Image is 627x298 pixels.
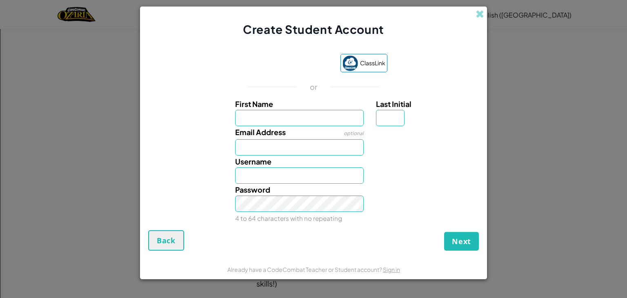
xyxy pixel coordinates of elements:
[3,3,624,11] div: Sort A > Z
[344,130,364,136] span: optional
[3,18,624,25] div: Move To ...
[235,214,342,222] small: 4 to 64 characters with no repeating
[3,33,624,40] div: Options
[157,236,176,245] span: Back
[444,232,479,251] button: Next
[310,82,318,92] p: or
[235,157,271,166] span: Username
[148,230,184,251] button: Back
[383,266,400,273] a: Sign in
[243,22,384,36] span: Create Student Account
[3,11,624,18] div: Sort New > Old
[3,40,624,47] div: Sign out
[342,56,358,71] img: classlink-logo-small.png
[235,185,270,194] span: Password
[236,55,336,73] iframe: Sign in with Google Button
[235,127,286,137] span: Email Address
[452,236,471,246] span: Next
[376,99,411,109] span: Last Initial
[3,25,624,33] div: Delete
[3,47,624,55] div: Rename
[227,266,383,273] span: Already have a CodeCombat Teacher or Student account?
[360,57,385,69] span: ClassLink
[3,55,624,62] div: Move To ...
[235,99,273,109] span: First Name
